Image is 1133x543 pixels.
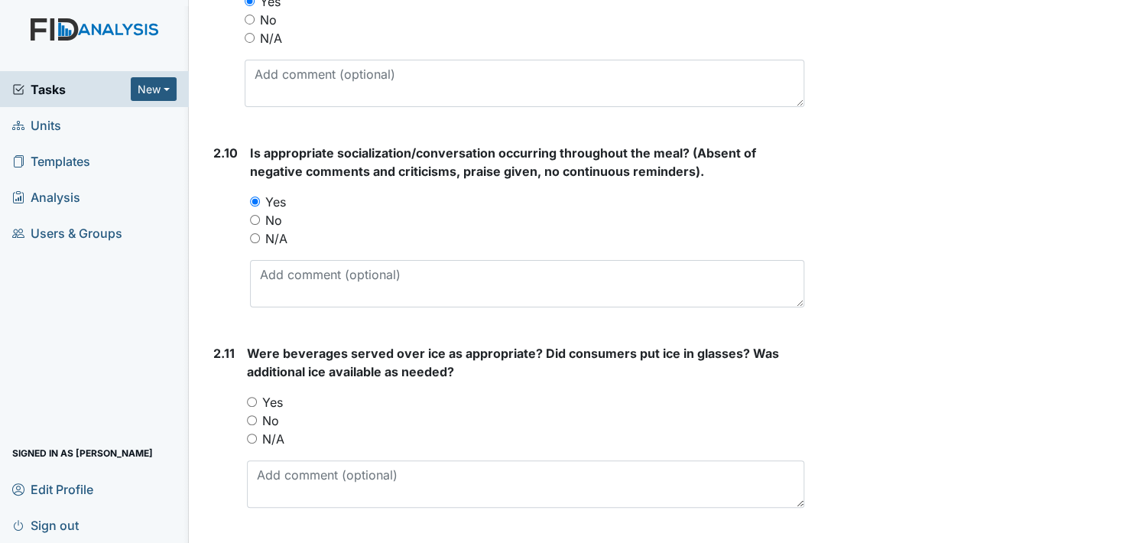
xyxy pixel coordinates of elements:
[213,144,238,162] label: 2.10
[265,229,287,248] label: N/A
[250,215,260,225] input: No
[131,77,177,101] button: New
[250,233,260,243] input: N/A
[262,393,283,411] label: Yes
[247,397,257,407] input: Yes
[12,513,79,537] span: Sign out
[12,441,153,465] span: Signed in as [PERSON_NAME]
[265,211,282,229] label: No
[12,185,80,209] span: Analysis
[12,477,93,501] span: Edit Profile
[12,80,131,99] a: Tasks
[245,33,255,43] input: N/A
[265,193,286,211] label: Yes
[12,149,90,173] span: Templates
[262,430,284,448] label: N/A
[262,411,279,430] label: No
[260,29,282,47] label: N/A
[245,15,255,24] input: No
[260,11,277,29] label: No
[247,415,257,425] input: No
[247,434,257,444] input: N/A
[12,221,122,245] span: Users & Groups
[213,344,235,363] label: 2.11
[12,113,61,137] span: Units
[250,197,260,206] input: Yes
[247,346,779,379] span: Were beverages served over ice as appropriate? Did consumers put ice in glasses? Was additional i...
[250,145,756,179] span: Is appropriate socialization/conversation occurring throughout the meal? (Absent of negative comm...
